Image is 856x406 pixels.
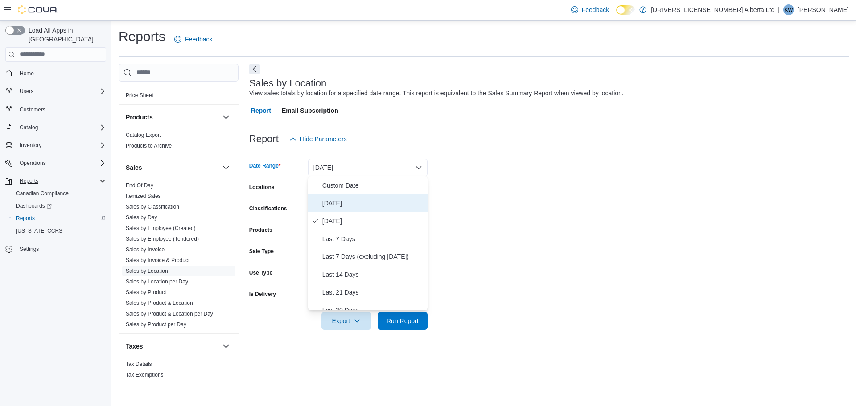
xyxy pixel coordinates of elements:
[12,188,72,199] a: Canadian Compliance
[16,176,106,186] span: Reports
[16,122,41,133] button: Catalog
[119,130,239,155] div: Products
[9,187,110,200] button: Canadian Compliance
[16,244,42,254] a: Settings
[126,132,161,138] a: Catalog Export
[126,235,199,242] span: Sales by Employee (Tendered)
[322,251,424,262] span: Last 7 Days (excluding [DATE])
[322,180,424,191] span: Custom Date
[2,85,110,98] button: Users
[16,190,69,197] span: Canadian Compliance
[16,176,42,186] button: Reports
[286,130,350,148] button: Hide Parameters
[308,159,428,176] button: [DATE]
[126,310,213,317] span: Sales by Product & Location per Day
[16,202,52,209] span: Dashboards
[119,180,239,333] div: Sales
[16,68,106,79] span: Home
[126,193,161,199] a: Itemized Sales
[126,92,153,98] a: Price Sheet
[12,226,106,236] span: Washington CCRS
[126,203,179,210] span: Sales by Classification
[2,103,110,116] button: Customers
[16,86,106,97] span: Users
[249,226,272,234] label: Products
[2,67,110,80] button: Home
[126,321,186,328] a: Sales by Product per Day
[322,305,424,316] span: Last 30 Days
[322,234,424,244] span: Last 7 Days
[126,257,189,263] a: Sales by Invoice & Product
[126,214,157,221] a: Sales by Day
[616,5,635,15] input: Dark Mode
[12,213,38,224] a: Reports
[249,184,275,191] label: Locations
[2,121,110,134] button: Catalog
[249,248,274,255] label: Sale Type
[16,104,106,115] span: Customers
[126,163,142,172] h3: Sales
[126,163,219,172] button: Sales
[126,300,193,306] a: Sales by Product & Location
[582,5,609,14] span: Feedback
[126,131,161,139] span: Catalog Export
[16,158,49,168] button: Operations
[778,4,780,15] p: |
[126,204,179,210] a: Sales by Classification
[322,287,424,298] span: Last 21 Days
[20,246,39,253] span: Settings
[12,201,106,211] span: Dashboards
[784,4,793,15] span: KW
[322,269,424,280] span: Last 14 Days
[322,216,424,226] span: [DATE]
[12,201,55,211] a: Dashboards
[2,139,110,152] button: Inventory
[2,175,110,187] button: Reports
[16,140,106,151] span: Inventory
[9,212,110,225] button: Reports
[322,198,424,209] span: [DATE]
[126,278,188,285] span: Sales by Location per Day
[126,257,189,264] span: Sales by Invoice & Product
[126,371,164,378] span: Tax Exemptions
[119,90,239,104] div: Pricing
[783,4,794,15] div: Kelli White
[20,70,34,77] span: Home
[20,88,33,95] span: Users
[387,316,419,325] span: Run Report
[568,1,613,19] a: Feedback
[249,89,624,98] div: View sales totals by location for a specified date range. This report is equivalent to the Sales ...
[126,193,161,200] span: Itemized Sales
[16,140,45,151] button: Inventory
[126,225,196,232] span: Sales by Employee (Created)
[126,246,165,253] a: Sales by Invoice
[221,112,231,123] button: Products
[126,299,193,307] span: Sales by Product & Location
[126,92,153,99] span: Price Sheet
[126,142,172,149] span: Products to Archive
[16,215,35,222] span: Reports
[16,227,62,234] span: [US_STATE] CCRS
[119,28,165,45] h1: Reports
[321,312,371,330] button: Export
[16,243,106,254] span: Settings
[2,242,110,255] button: Settings
[126,361,152,367] a: Tax Details
[9,200,110,212] a: Dashboards
[16,104,49,115] a: Customers
[126,268,168,274] a: Sales by Location
[5,63,106,279] nav: Complex example
[119,359,239,384] div: Taxes
[16,158,106,168] span: Operations
[171,30,216,48] a: Feedback
[327,312,366,330] span: Export
[249,134,279,144] h3: Report
[185,35,212,44] span: Feedback
[12,226,66,236] a: [US_STATE] CCRS
[126,289,166,295] a: Sales by Product
[126,225,196,231] a: Sales by Employee (Created)
[12,188,106,199] span: Canadian Compliance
